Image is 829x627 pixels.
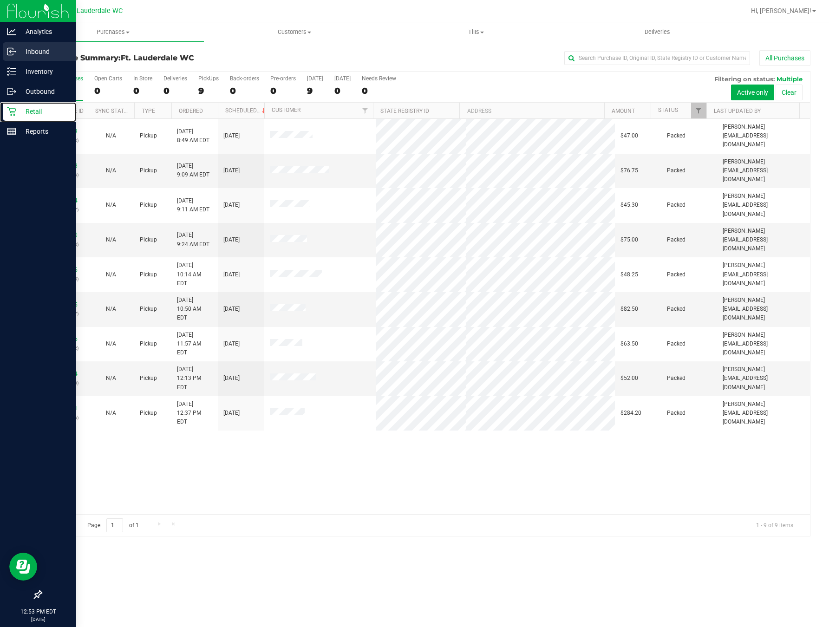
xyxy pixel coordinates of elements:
[667,270,685,279] span: Packed
[270,75,296,82] div: Pre-orders
[106,409,116,418] button: N/A
[106,374,116,383] button: N/A
[385,22,567,42] a: Tills
[667,235,685,244] span: Packed
[714,75,775,83] span: Filtering on status:
[163,85,187,96] div: 0
[179,108,203,114] a: Ordered
[230,85,259,96] div: 0
[567,22,748,42] a: Deliveries
[140,131,157,140] span: Pickup
[4,616,72,623] p: [DATE]
[223,235,240,244] span: [DATE]
[667,166,685,175] span: Packed
[177,231,209,248] span: [DATE] 9:24 AM EDT
[106,166,116,175] button: N/A
[223,201,240,209] span: [DATE]
[204,28,385,36] span: Customers
[223,305,240,313] span: [DATE]
[223,409,240,418] span: [DATE]
[723,365,804,392] span: [PERSON_NAME][EMAIL_ADDRESS][DOMAIN_NAME]
[667,305,685,313] span: Packed
[620,374,638,383] span: $52.00
[140,409,157,418] span: Pickup
[620,235,638,244] span: $75.00
[204,22,385,42] a: Customers
[362,75,396,82] div: Needs Review
[177,127,209,145] span: [DATE] 8:49 AM EDT
[133,85,152,96] div: 0
[106,518,123,533] input: 1
[163,75,187,82] div: Deliveries
[177,196,209,214] span: [DATE] 9:11 AM EDT
[7,27,16,36] inline-svg: Analytics
[564,51,750,65] input: Search Purchase ID, Original ID, State Registry ID or Customer Name...
[79,518,146,533] span: Page of 1
[140,270,157,279] span: Pickup
[7,87,16,96] inline-svg: Outbound
[386,28,567,36] span: Tills
[270,85,296,96] div: 0
[177,331,212,358] span: [DATE] 11:57 AM EDT
[667,409,685,418] span: Packed
[177,296,212,323] span: [DATE] 10:50 AM EDT
[177,261,212,288] span: [DATE] 10:14 AM EDT
[7,107,16,116] inline-svg: Retail
[7,127,16,136] inline-svg: Reports
[723,400,804,427] span: [PERSON_NAME][EMAIL_ADDRESS][DOMAIN_NAME]
[140,374,157,383] span: Pickup
[106,132,116,139] span: Not Applicable
[334,85,351,96] div: 0
[106,131,116,140] button: N/A
[198,85,219,96] div: 9
[106,306,116,312] span: Not Applicable
[749,518,801,532] span: 1 - 9 of 9 items
[380,108,429,114] a: State Registry ID
[140,340,157,348] span: Pickup
[612,108,635,114] a: Amount
[225,107,268,114] a: Scheduled
[334,75,351,82] div: [DATE]
[16,86,72,97] p: Outbound
[22,22,204,42] a: Purchases
[142,108,155,114] a: Type
[223,270,240,279] span: [DATE]
[777,75,803,83] span: Multiple
[95,108,131,114] a: Sync Status
[177,162,209,179] span: [DATE] 9:09 AM EDT
[723,123,804,150] span: [PERSON_NAME][EMAIL_ADDRESS][DOMAIN_NAME]
[658,107,678,113] a: Status
[667,201,685,209] span: Packed
[691,103,706,118] a: Filter
[723,157,804,184] span: [PERSON_NAME][EMAIL_ADDRESS][DOMAIN_NAME]
[106,235,116,244] button: N/A
[362,85,396,96] div: 0
[759,50,810,66] button: All Purchases
[272,107,300,113] a: Customer
[307,85,323,96] div: 9
[106,236,116,243] span: Not Applicable
[9,553,37,581] iframe: Resource center
[223,166,240,175] span: [DATE]
[4,607,72,616] p: 12:53 PM EDT
[723,227,804,254] span: [PERSON_NAME][EMAIL_ADDRESS][DOMAIN_NAME]
[106,202,116,208] span: Not Applicable
[121,53,194,62] span: Ft. Lauderdale WC
[7,67,16,76] inline-svg: Inventory
[106,167,116,174] span: Not Applicable
[106,305,116,313] button: N/A
[106,410,116,416] span: Not Applicable
[16,66,72,77] p: Inventory
[94,75,122,82] div: Open Carts
[620,340,638,348] span: $63.50
[776,85,803,100] button: Clear
[667,131,685,140] span: Packed
[41,54,297,62] h3: Purchase Summary:
[16,26,72,37] p: Analytics
[94,85,122,96] div: 0
[106,340,116,348] button: N/A
[140,166,157,175] span: Pickup
[106,271,116,278] span: Not Applicable
[140,305,157,313] span: Pickup
[106,201,116,209] button: N/A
